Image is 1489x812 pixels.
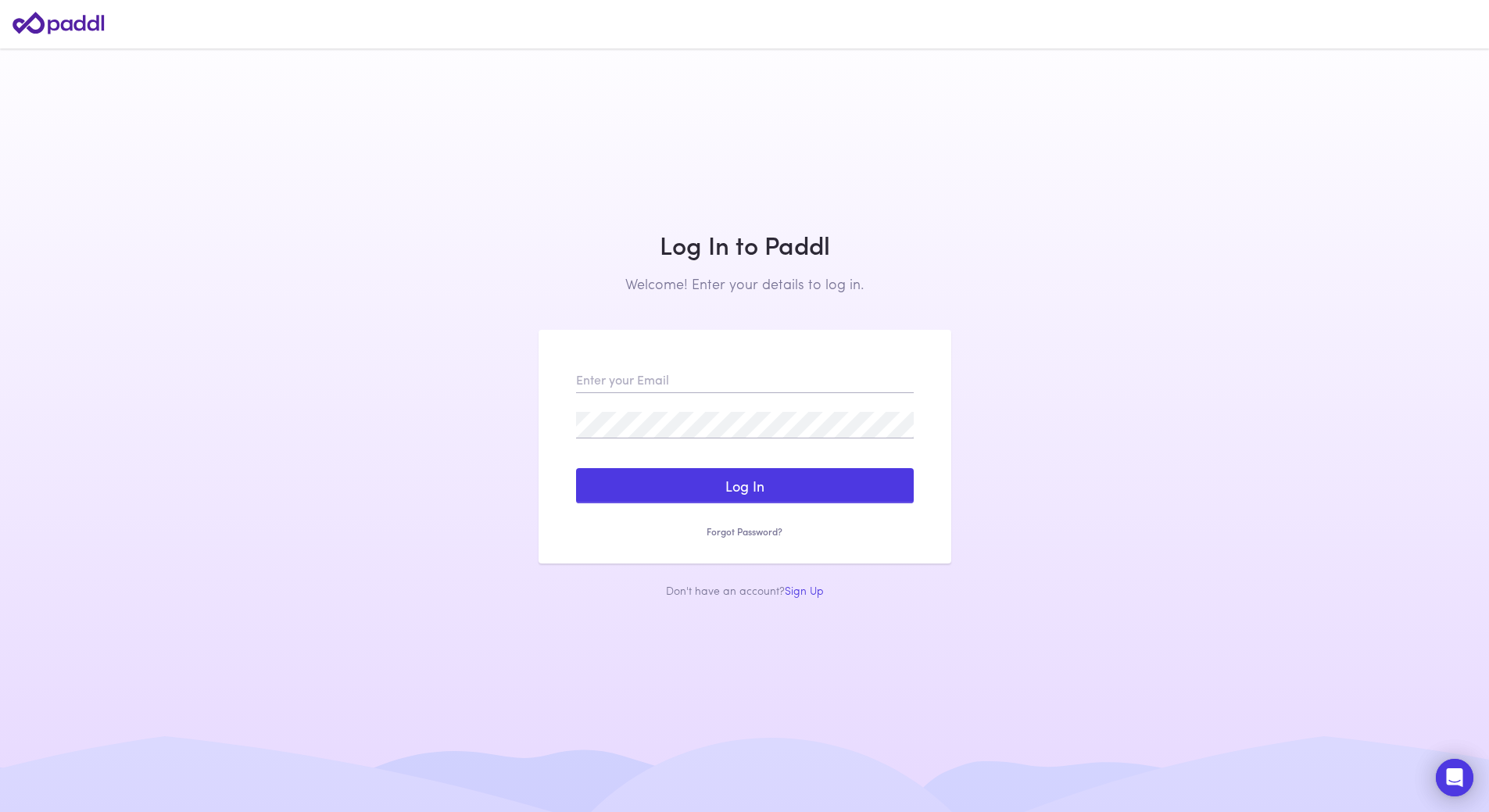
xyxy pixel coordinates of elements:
a: Forgot Password? [576,525,914,538]
button: Log In [576,468,914,504]
h2: Welcome! Enter your details to log in. [539,275,951,292]
div: Don't have an account? [539,582,951,598]
a: Sign Up [785,582,824,598]
div: Open Intercom Messenger [1436,759,1473,796]
h1: Log In to Paddl [539,230,951,259]
input: Enter your Email [576,367,914,393]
